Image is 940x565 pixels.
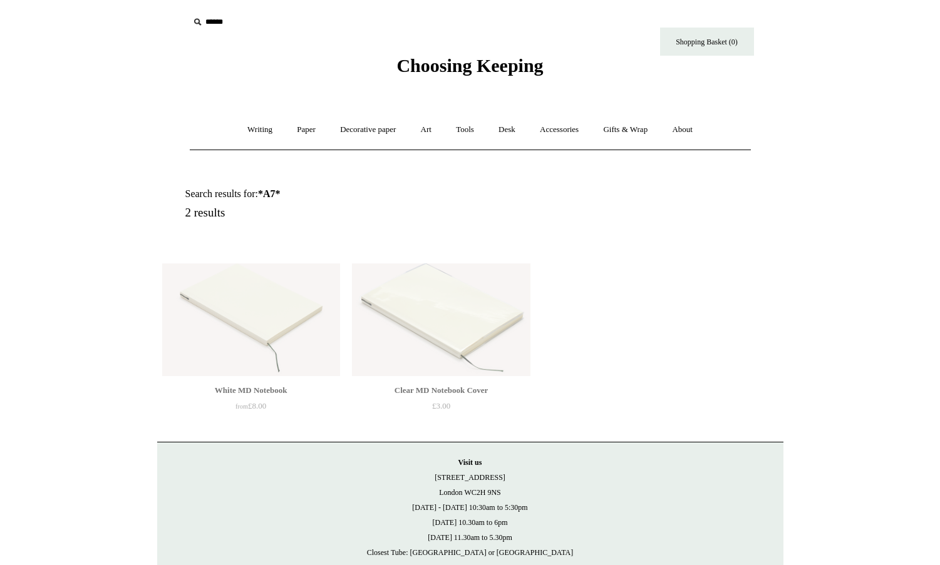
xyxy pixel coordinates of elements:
[236,113,284,146] a: Writing
[661,113,704,146] a: About
[235,401,266,410] span: £8.00
[660,28,754,56] a: Shopping Basket (0)
[185,206,485,220] h5: 2 results
[165,383,337,398] div: White MD Notebook
[162,263,340,376] a: White MD Notebook White MD Notebook
[410,113,443,146] a: Art
[162,263,340,376] img: White MD Notebook
[355,383,527,398] div: Clear MD Notebook Cover
[352,263,530,376] a: Clear MD Notebook Cover Clear MD Notebook Cover
[352,383,530,434] a: Clear MD Notebook Cover £3.00
[396,65,543,74] a: Choosing Keeping
[185,188,485,200] h1: Search results for:
[458,458,482,467] strong: Visit us
[329,113,407,146] a: Decorative paper
[592,113,659,146] a: Gifts & Wrap
[162,383,340,434] a: White MD Notebook from£8.00
[432,401,450,410] span: £3.00
[396,55,543,76] span: Choosing Keeping
[352,263,530,376] img: Clear MD Notebook Cover
[487,113,527,146] a: Desk
[235,403,248,410] span: from
[286,113,327,146] a: Paper
[529,113,590,146] a: Accessories
[170,455,771,560] p: [STREET_ADDRESS] London WC2H 9NS [DATE] - [DATE] 10:30am to 5:30pm [DATE] 10.30am to 6pm [DATE] 1...
[445,113,485,146] a: Tools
